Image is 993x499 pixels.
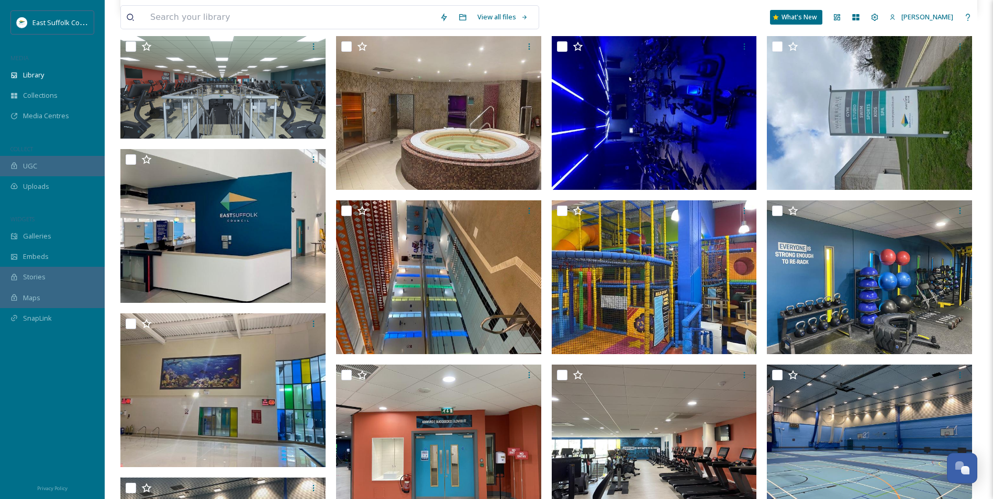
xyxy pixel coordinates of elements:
[32,17,94,27] span: East Suffolk Council
[767,200,972,354] img: IMG_2461.jpg
[552,36,757,190] img: Spin room.jpg
[767,36,972,190] img: Sign.jpg
[10,54,29,62] span: MEDIA
[23,293,40,303] span: Maps
[37,481,68,494] a: Privacy Policy
[947,453,977,483] button: Open Chat
[10,215,35,223] span: WIDGETS
[23,272,46,282] span: Stories
[23,313,52,323] span: SnapLink
[23,231,51,241] span: Galleries
[145,6,434,29] input: Search your library
[37,485,68,492] span: Privacy Policy
[23,161,37,171] span: UGC
[120,36,326,139] img: WLC_Gym (5).png
[10,145,33,153] span: COLLECT
[336,36,541,190] img: Thermal Suite.jpg
[23,182,49,191] span: Uploads
[552,200,757,354] img: Play area.jpg
[23,111,69,121] span: Media Centres
[17,17,27,28] img: ESC%20Logo.png
[23,90,58,100] span: Collections
[472,7,533,27] a: View all files
[23,252,49,262] span: Embeds
[770,10,822,25] a: What's New
[120,149,326,303] img: Reception.jpg
[336,200,541,354] img: Pool.jpg
[23,70,44,80] span: Library
[901,12,953,21] span: [PERSON_NAME]
[884,7,958,27] a: [PERSON_NAME]
[120,313,326,467] img: IMG_5124.jpg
